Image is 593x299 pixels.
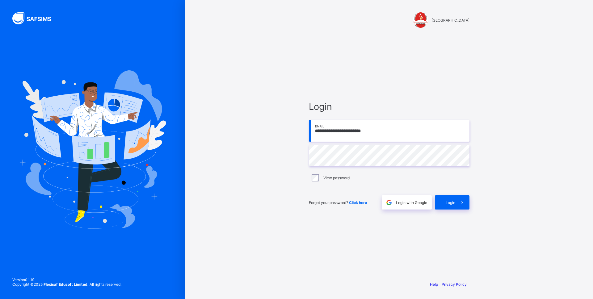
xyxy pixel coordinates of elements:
span: Login [446,200,455,205]
img: SAFSIMS Logo [12,12,59,24]
img: google.396cfc9801f0270233282035f929180a.svg [385,199,393,206]
span: Forgot your password? [309,200,367,205]
strong: Flexisaf Edusoft Limited. [44,282,89,287]
span: Login [309,101,469,112]
span: [GEOGRAPHIC_DATA] [431,18,469,23]
label: View password [323,176,350,180]
span: Login with Google [396,200,427,205]
span: Version 0.1.19 [12,277,121,282]
a: Help [430,282,438,287]
a: Click here [349,200,367,205]
span: Copyright © 2025 All rights reserved. [12,282,121,287]
img: Hero Image [19,70,166,228]
a: Privacy Policy [442,282,467,287]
